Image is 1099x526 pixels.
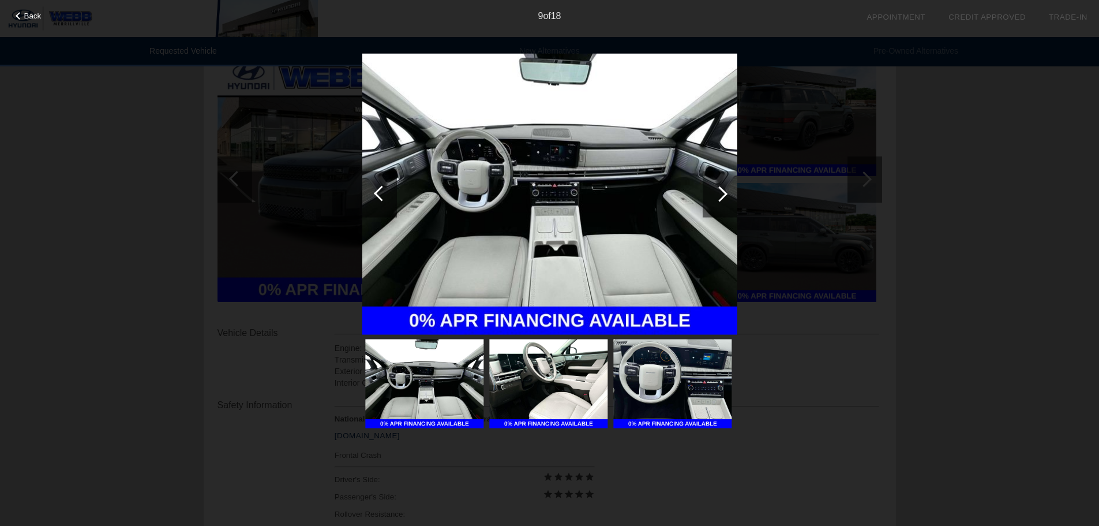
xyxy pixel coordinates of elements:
[365,340,483,428] img: 96f2b66d-b40b-4c33-b0cb-1a7f1e4b558a.jpg
[1049,13,1087,21] a: Trade-In
[867,13,925,21] a: Appointment
[489,340,607,428] img: ac3d42f3-38dc-476e-95c3-05a66108621d.jpg
[24,12,42,20] span: Back
[362,53,737,335] img: 96f2b66d-b40b-4c33-b0cb-1a7f1e4b558a.jpg
[948,13,1026,21] a: Credit Approved
[551,11,561,21] span: 18
[538,11,543,21] span: 9
[613,340,732,428] img: ab7e8367-8f75-48c7-a267-094343d5913a.jpg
